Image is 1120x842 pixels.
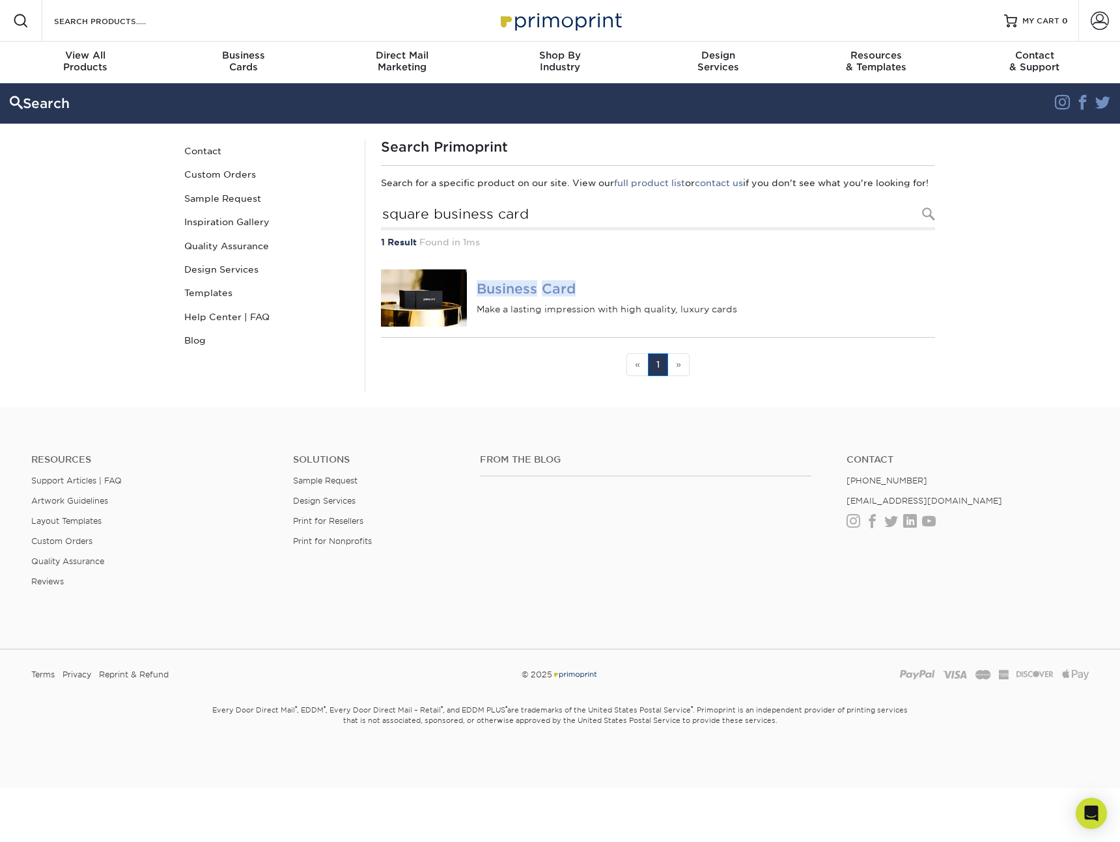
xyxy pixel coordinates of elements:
span: Shop By [481,49,639,61]
a: Quality Assurance [31,556,104,566]
em: Business [477,280,537,297]
a: Privacy [63,665,91,685]
span: Resources [797,49,955,61]
a: Sample Request [293,476,357,485]
input: Search Products... [381,200,935,230]
span: Business [165,49,323,61]
div: Cards [165,49,323,73]
a: [EMAIL_ADDRESS][DOMAIN_NAME] [847,496,1002,506]
a: Resources& Templates [797,42,955,83]
em: Card [542,280,576,297]
span: MY CART [1022,16,1059,27]
span: 0 [1062,16,1068,25]
a: Layout Templates [31,516,102,526]
div: Services [639,49,797,73]
div: Products [7,49,165,73]
p: Search for a specific product on our site. View our or if you don't see what you're looking for! [381,176,935,189]
a: Custom Orders [31,536,92,546]
a: Blog [179,329,355,352]
span: View All [7,49,165,61]
a: full product list [614,178,685,188]
a: Print for Resellers [293,516,363,526]
div: & Support [955,49,1113,73]
a: Custom Orders [179,163,355,186]
a: Contact [179,139,355,163]
h1: Search Primoprint [381,139,935,155]
span: Contact [955,49,1113,61]
sup: ® [505,705,507,711]
a: Contact& Support [955,42,1113,83]
a: View AllProducts [7,42,165,83]
a: Print for Nonprofits [293,536,372,546]
a: contact us [695,178,743,188]
div: Open Intercom Messenger [1076,798,1107,829]
h4: From the Blog [480,454,811,465]
a: Artwork Guidelines [31,496,108,506]
a: Terms [31,665,55,685]
div: & Templates [797,49,955,73]
h4: Resources [31,454,273,465]
a: Direct MailMarketing [323,42,481,83]
span: Direct Mail [323,49,481,61]
img: Primoprint [552,670,598,679]
sup: ® [691,705,693,711]
div: Industry [481,49,639,73]
p: Make a lasting impression with high quality, luxury cards [477,302,935,315]
a: Business Card Business Card Make a lasting impression with high quality, luxury cards [381,259,935,337]
a: Shop ByIndustry [481,42,639,83]
sup: ® [295,705,297,711]
a: Sample Request [179,187,355,210]
a: Help Center | FAQ [179,305,355,329]
a: DesignServices [639,42,797,83]
span: Found in 1ms [419,237,480,247]
div: © 2025 [380,665,739,685]
a: Contact [847,454,1089,465]
a: Design Services [293,496,356,506]
img: Business Card [381,269,467,327]
strong: 1 Result [381,237,417,247]
a: [PHONE_NUMBER] [847,476,927,485]
span: Design [639,49,797,61]
a: 1 [648,353,668,376]
img: Primoprint [495,7,625,34]
small: Every Door Direct Mail , EDDM , Every Door Direct Mail – Retail , and EDDM PLUS are trademarks of... [179,700,941,757]
a: Quality Assurance [179,234,355,258]
div: Marketing [323,49,481,73]
sup: ® [324,705,326,711]
sup: ® [441,705,443,711]
a: Support Articles | FAQ [31,476,122,485]
a: Design Services [179,258,355,281]
a: Reviews [31,577,64,586]
a: BusinessCards [165,42,323,83]
a: Reprint & Refund [99,665,169,685]
input: SEARCH PRODUCTS..... [53,13,180,29]
a: Inspiration Gallery [179,210,355,234]
a: Templates [179,281,355,305]
h4: Solutions [293,454,460,465]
